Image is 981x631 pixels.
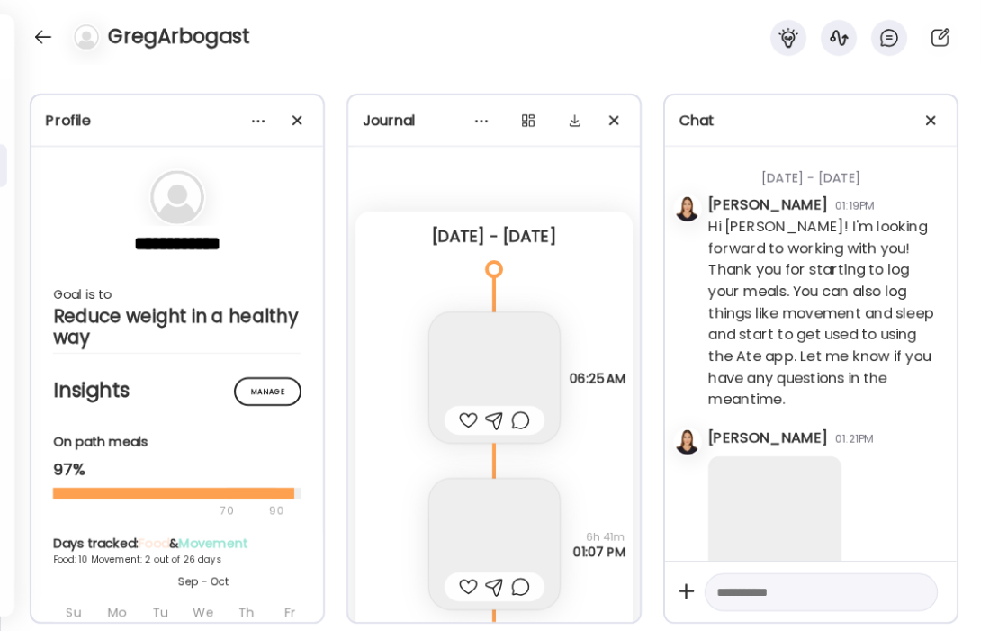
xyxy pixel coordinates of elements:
img: bg-avatar-default.svg [150,170,204,224]
div: We [184,597,223,627]
div: Manage [234,377,301,406]
div: On path meals [53,433,301,452]
div: [PERSON_NAME] [708,194,828,216]
div: 01:21PM [835,431,873,447]
h4: GregArbogast [108,23,250,51]
div: 97% [53,459,301,481]
div: Sep - Oct [53,573,354,590]
span: 6h 41m [573,530,625,545]
div: Chat [679,110,942,131]
div: Food: 10 Movement: 2 out of 26 days [53,553,354,566]
div: Su [54,597,94,627]
span: Movement [179,534,248,552]
div: Hi [PERSON_NAME]! I'm looking forward to working with you! Thank you for starting to log your mea... [708,216,942,410]
div: Reduce weight in a healthy way [53,305,301,348]
div: Fr [270,597,310,627]
span: 01:07 PM [573,545,625,559]
div: Journal [363,110,625,131]
div: [DATE] - [DATE] [708,147,942,194]
div: 70 [53,500,264,521]
span: 06:25 AM [570,371,625,385]
h2: Insights [53,377,301,404]
span: Food [139,534,169,552]
div: Goal is to [53,284,301,305]
div: 01:19PM [835,198,874,214]
div: Profile [46,110,309,131]
div: Th [227,597,266,627]
div: Mo [97,597,137,627]
div: Sa [313,597,353,627]
div: Days tracked: & [53,534,354,553]
div: [DATE] - [DATE] [370,226,618,248]
div: 90 [267,500,285,521]
div: Tu [140,597,180,627]
img: bg-avatar-default.svg [74,24,99,50]
img: avatars%2FQdTC4Ww4BLWxZchG7MOpRAAuEek1 [675,196,700,221]
img: avatars%2FQdTC4Ww4BLWxZchG7MOpRAAuEek1 [675,429,700,455]
div: [PERSON_NAME] [708,428,828,449]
